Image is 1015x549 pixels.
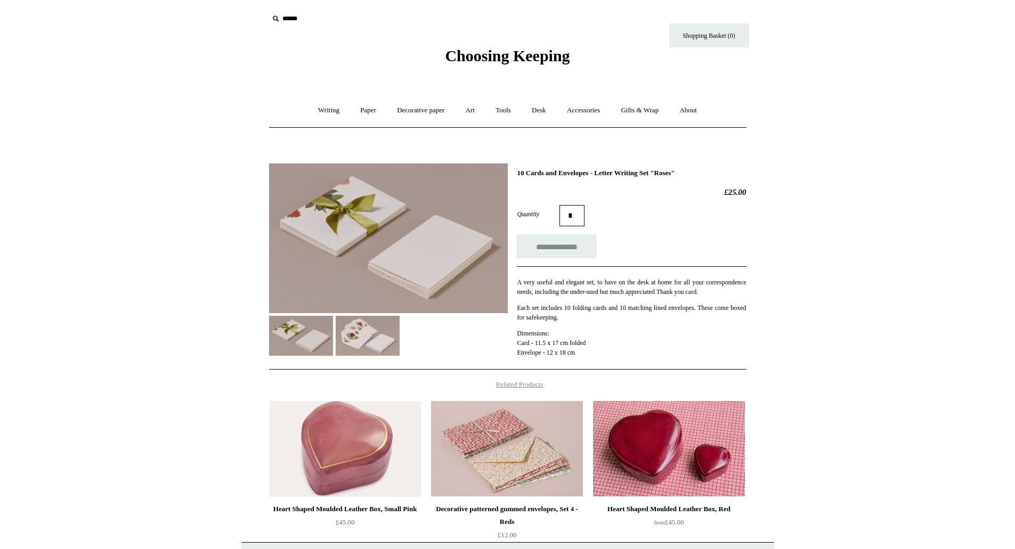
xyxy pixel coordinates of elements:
img: 10 Cards and Envelopes - Letter Writing Set "Roses" [336,316,400,356]
a: Art [456,96,484,125]
span: A very useful and elegant set, to have on the desk at home for all your correspondence needs, inc... [517,278,746,296]
span: Each set includes 10 folding cards and 10 matching lined envelopes. These come boxed for safekeep... [517,304,746,321]
img: 10 Cards and Envelopes - Letter Writing Set "Roses" [269,163,508,314]
div: Heart Shaped Moulded Leather Box, Small Pink [272,503,418,515]
img: 10 Cards and Envelopes - Letter Writing Set "Roses" [269,316,333,356]
span: £12.00 [498,531,517,539]
a: Heart Shaped Moulded Leather Box, Red from£45.00 [593,503,744,546]
h4: Related Products [241,380,774,389]
span: Dimensions: Card - 11.5 x 17 cm folded Envelope - 12 x 18 cm [517,330,586,356]
a: Heart Shaped Moulded Leather Box, Red Heart Shaped Moulded Leather Box, Red [593,401,744,497]
img: Decorative patterned gummed envelopes, Set 4 - Reds [431,401,582,497]
a: Decorative paper [387,96,454,125]
a: Paper [351,96,386,125]
a: Desk [522,96,556,125]
a: Heart Shaped Moulded Leather Box, Small Pink Heart Shaped Moulded Leather Box, Small Pink [270,401,421,497]
img: Heart Shaped Moulded Leather Box, Red [593,401,744,497]
span: Choosing Keeping [445,47,570,64]
span: £45.00 [654,518,684,526]
div: Decorative patterned gummed envelopes, Set 4 - Reds [434,503,580,528]
a: Shopping Basket (0) [669,23,749,47]
a: Writing [308,96,349,125]
img: Heart Shaped Moulded Leather Box, Small Pink [270,401,421,497]
label: Quantity [517,209,559,219]
span: from [654,520,665,526]
a: Decorative patterned gummed envelopes, Set 4 - Reds Decorative patterned gummed envelopes, Set 4 ... [431,401,582,497]
a: Accessories [557,96,610,125]
a: About [670,96,707,125]
h2: £25.00 [517,187,746,197]
h1: 10 Cards and Envelopes - Letter Writing Set "Roses" [517,169,746,177]
div: Heart Shaped Moulded Leather Box, Red [596,503,742,515]
a: Tools [486,96,521,125]
a: Choosing Keeping [445,55,570,63]
a: Heart Shaped Moulded Leather Box, Small Pink £45.00 [270,503,421,546]
a: Decorative patterned gummed envelopes, Set 4 - Reds £12.00 [431,503,582,546]
a: Gifts & Wrap [611,96,668,125]
span: £45.00 [336,518,355,526]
